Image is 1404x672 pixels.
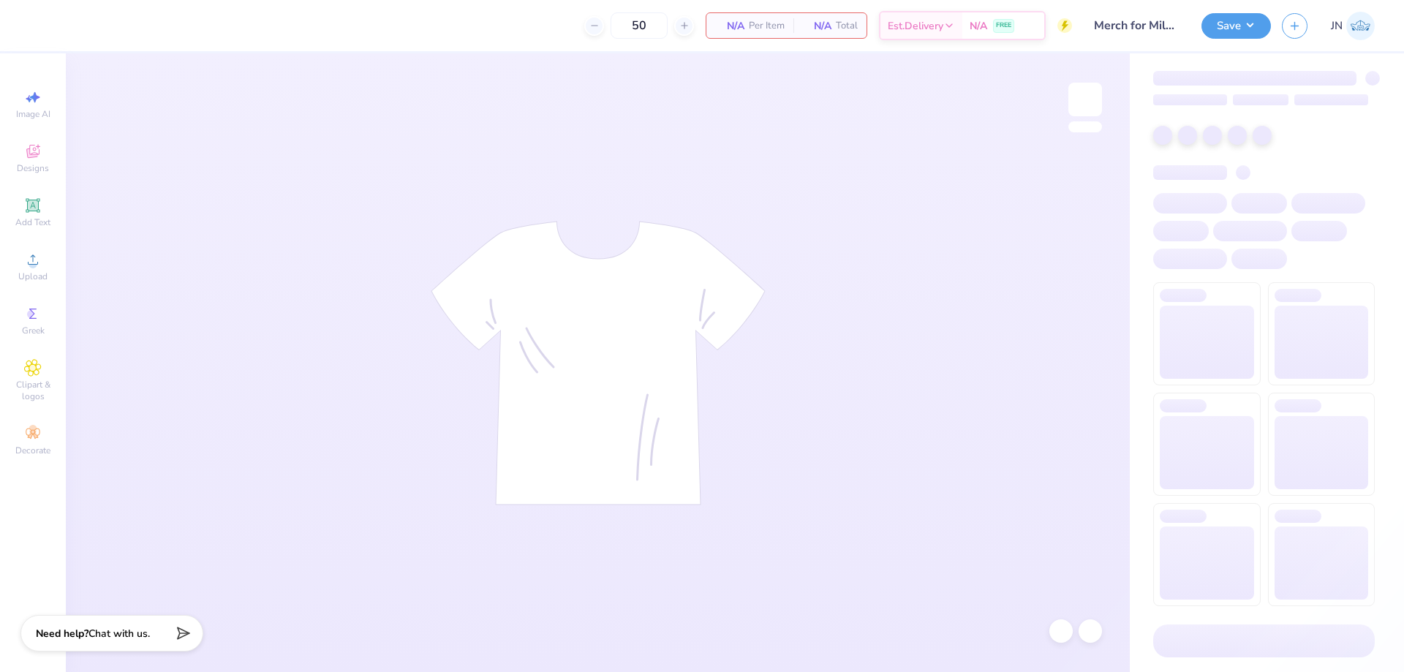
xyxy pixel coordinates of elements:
[715,18,744,34] span: N/A
[1346,12,1375,40] img: Jacky Noya
[36,627,88,641] strong: Need help?
[16,108,50,120] span: Image AI
[749,18,785,34] span: Per Item
[1201,13,1271,39] button: Save
[802,18,831,34] span: N/A
[15,445,50,456] span: Decorate
[88,627,150,641] span: Chat with us.
[18,271,48,282] span: Upload
[7,379,58,402] span: Clipart & logos
[970,18,987,34] span: N/A
[1331,12,1375,40] a: JN
[1083,11,1190,40] input: Untitled Design
[888,18,943,34] span: Est. Delivery
[836,18,858,34] span: Total
[17,162,49,174] span: Designs
[15,216,50,228] span: Add Text
[1331,18,1343,34] span: JN
[22,325,45,336] span: Greek
[431,221,766,505] img: tee-skeleton.svg
[996,20,1011,31] span: FREE
[611,12,668,39] input: – –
